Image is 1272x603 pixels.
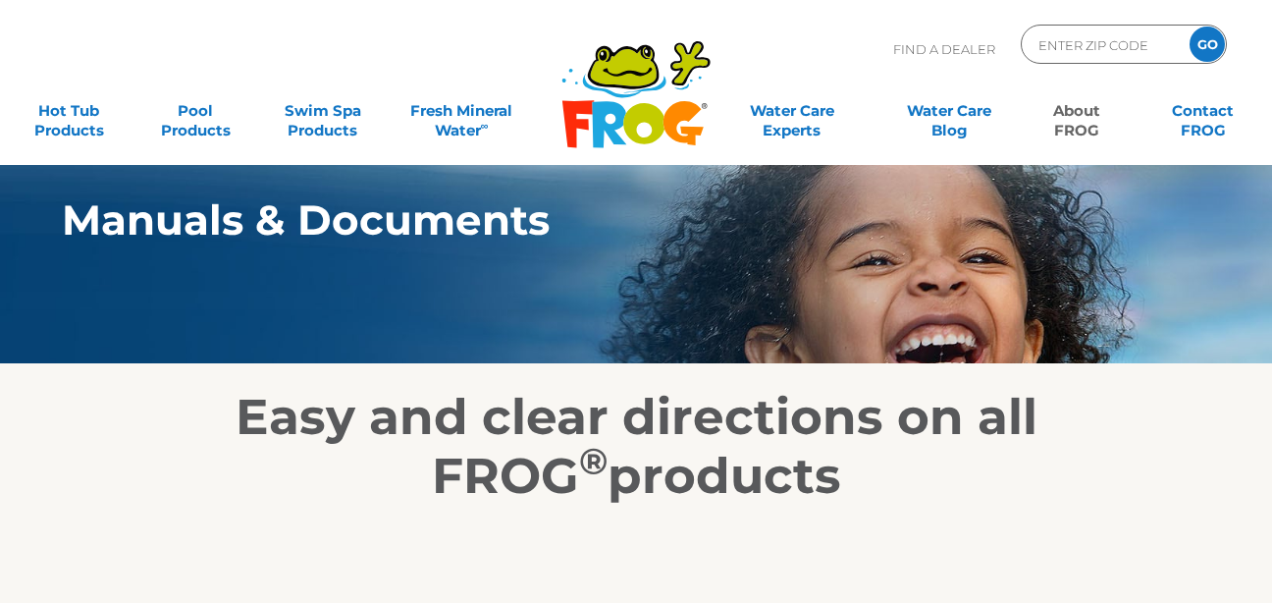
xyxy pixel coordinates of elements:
sup: ∞ [481,119,489,133]
a: ContactFROG [1154,91,1252,131]
a: Hot TubProducts [20,91,118,131]
input: Zip Code Form [1036,30,1169,59]
a: AboutFROG [1027,91,1125,131]
a: PoolProducts [146,91,244,131]
a: Swim SpaProducts [273,91,371,131]
sup: ® [579,439,608,483]
a: Water CareExperts [712,91,872,131]
p: Find A Dealer [893,25,995,74]
a: Fresh MineralWater∞ [400,91,524,131]
a: Water CareBlog [900,91,998,131]
h2: Easy and clear directions on all FROG products [32,388,1240,506]
h1: Manuals & Documents [62,196,1119,244]
input: GO [1190,27,1225,62]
